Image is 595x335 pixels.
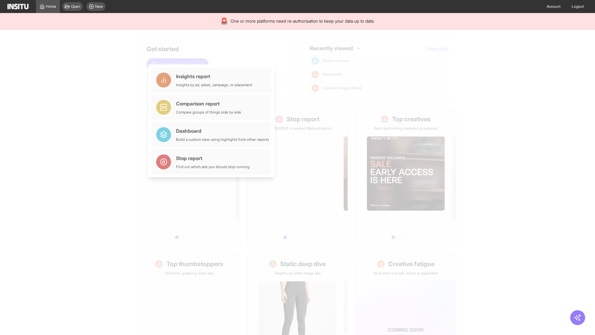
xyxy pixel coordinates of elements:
[176,154,249,162] div: Stop report
[220,17,228,25] div: 🚨
[231,18,375,24] span: One or more platforms need re-authorisation to keep your data up to date.
[176,137,269,142] div: Build a custom view using highlights from other reports
[176,73,252,80] div: Insights report
[176,110,241,115] div: Compare groups of things side by side
[176,83,252,87] div: Insights by ad, adset, campaign, or placement
[71,4,80,9] span: Open
[176,164,249,169] div: Find out which ads you should stop running
[176,127,269,135] div: Dashboard
[95,4,103,9] span: New
[176,100,241,107] div: Comparison report
[7,4,29,9] img: Logo
[46,4,56,9] span: Home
